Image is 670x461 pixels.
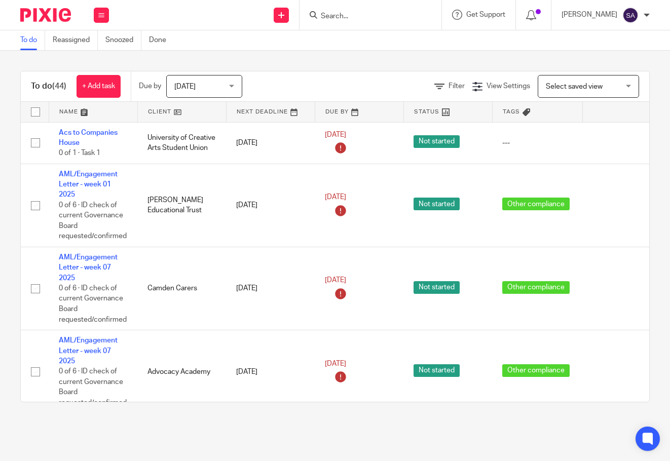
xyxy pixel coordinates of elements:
[502,138,572,148] div: ---
[59,285,127,323] span: 0 of 6 · ID check of current Governance Board requested/confirmed
[174,83,196,90] span: [DATE]
[546,83,603,90] span: Select saved view
[325,277,346,284] span: [DATE]
[226,330,315,413] td: [DATE]
[502,198,570,210] span: Other compliance
[414,135,460,148] span: Not started
[562,10,617,20] p: [PERSON_NAME]
[137,247,226,330] td: Camden Carers
[414,281,460,294] span: Not started
[31,81,66,92] h1: To do
[137,330,226,413] td: Advocacy Academy
[59,149,100,157] span: 0 of 1 · Task 1
[325,360,346,367] span: [DATE]
[226,247,315,330] td: [DATE]
[320,12,411,21] input: Search
[20,8,71,22] img: Pixie
[59,368,127,406] span: 0 of 6 · ID check of current Governance Board requested/confirmed
[53,30,98,50] a: Reassigned
[226,122,315,164] td: [DATE]
[449,83,465,90] span: Filter
[52,82,66,90] span: (44)
[503,109,520,114] span: Tags
[59,254,118,282] a: AML/Engagement Letter - week 07 2025
[139,81,161,91] p: Due by
[502,281,570,294] span: Other compliance
[149,30,174,50] a: Done
[414,198,460,210] span: Not started
[20,30,45,50] a: To do
[487,83,530,90] span: View Settings
[466,11,505,18] span: Get Support
[77,75,121,98] a: + Add task
[622,7,639,23] img: svg%3E
[137,122,226,164] td: University of Creative Arts Student Union
[137,164,226,247] td: [PERSON_NAME] Educational Trust
[59,129,118,146] a: Acs to Companies House
[502,364,570,377] span: Other compliance
[59,202,127,240] span: 0 of 6 · ID check of current Governance Board requested/confirmed
[226,164,315,247] td: [DATE]
[59,337,118,365] a: AML/Engagement Letter - week 07 2025
[325,194,346,201] span: [DATE]
[325,131,346,138] span: [DATE]
[414,364,460,377] span: Not started
[59,171,118,199] a: AML/Engagement Letter - week 01 2025
[105,30,141,50] a: Snoozed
